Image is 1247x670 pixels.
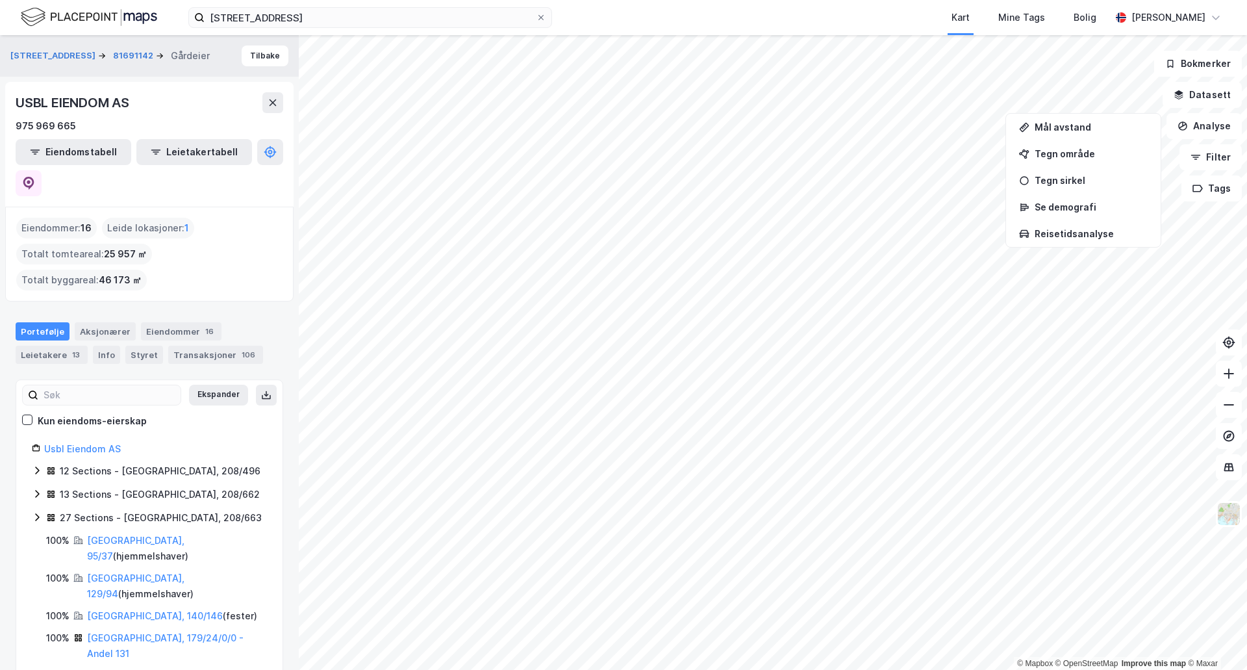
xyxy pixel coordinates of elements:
[16,244,152,264] div: Totalt tomteareal :
[242,45,288,66] button: Tilbake
[46,571,69,586] div: 100%
[87,610,223,621] a: [GEOGRAPHIC_DATA], 140/146
[998,10,1045,25] div: Mine Tags
[60,463,260,479] div: 12 Sections - [GEOGRAPHIC_DATA], 208/496
[87,632,244,659] a: [GEOGRAPHIC_DATA], 179/24/0/0 - Andel 131
[46,630,69,646] div: 100%
[21,6,157,29] img: logo.f888ab2527a4732fd821a326f86c7f29.svg
[104,246,147,262] span: 25 957 ㎡
[87,533,267,564] div: ( hjemmelshaver )
[46,533,69,548] div: 100%
[203,325,216,338] div: 16
[87,571,267,602] div: ( hjemmelshaver )
[60,487,260,502] div: 13 Sections - [GEOGRAPHIC_DATA], 208/662
[16,218,97,238] div: Eiendommer :
[10,49,98,62] button: [STREET_ADDRESS]
[1017,659,1053,668] a: Mapbox
[16,270,147,290] div: Totalt byggareal :
[87,608,257,624] div: ( fester )
[1163,82,1242,108] button: Datasett
[1179,144,1242,170] button: Filter
[1181,175,1242,201] button: Tags
[16,118,76,134] div: 975 969 665
[1074,10,1096,25] div: Bolig
[44,443,121,454] a: Usbl Eiendom AS
[16,139,131,165] button: Eiendomstabell
[1182,608,1247,670] div: Kontrollprogram for chat
[1055,659,1118,668] a: OpenStreetMap
[125,346,163,364] div: Styret
[1154,51,1242,77] button: Bokmerker
[1166,113,1242,139] button: Analyse
[102,218,194,238] div: Leide lokasjoner :
[81,220,92,236] span: 16
[189,385,248,406] button: Ekspander
[46,608,69,624] div: 100%
[136,139,252,165] button: Leietakertabell
[1216,502,1241,526] img: Z
[113,49,156,62] button: 81691142
[1035,175,1148,186] div: Tegn sirkel
[75,322,136,341] div: Aksjonærer
[1035,148,1148,159] div: Tegn område
[69,348,82,361] div: 13
[16,92,132,113] div: USBL EIENDOM AS
[205,8,536,27] input: Søk på adresse, matrikkel, gårdeiere, leietakere eller personer
[1035,201,1148,213] div: Se demografi
[87,535,184,561] a: [GEOGRAPHIC_DATA], 95/37
[1122,659,1186,668] a: Improve this map
[1131,10,1205,25] div: [PERSON_NAME]
[171,48,210,64] div: Gårdeier
[93,346,120,364] div: Info
[16,322,69,341] div: Portefølje
[184,220,189,236] span: 1
[141,322,221,341] div: Eiendommer
[99,272,142,288] span: 46 173 ㎡
[1182,608,1247,670] iframe: Chat Widget
[951,10,970,25] div: Kart
[60,510,262,526] div: 27 Sections - [GEOGRAPHIC_DATA], 208/663
[16,346,88,364] div: Leietakere
[168,346,263,364] div: Transaksjoner
[87,573,184,599] a: [GEOGRAPHIC_DATA], 129/94
[1035,122,1148,133] div: Mål avstand
[38,413,147,429] div: Kun eiendoms-eierskap
[239,348,258,361] div: 106
[38,385,181,405] input: Søk
[1035,228,1148,239] div: Reisetidsanalyse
